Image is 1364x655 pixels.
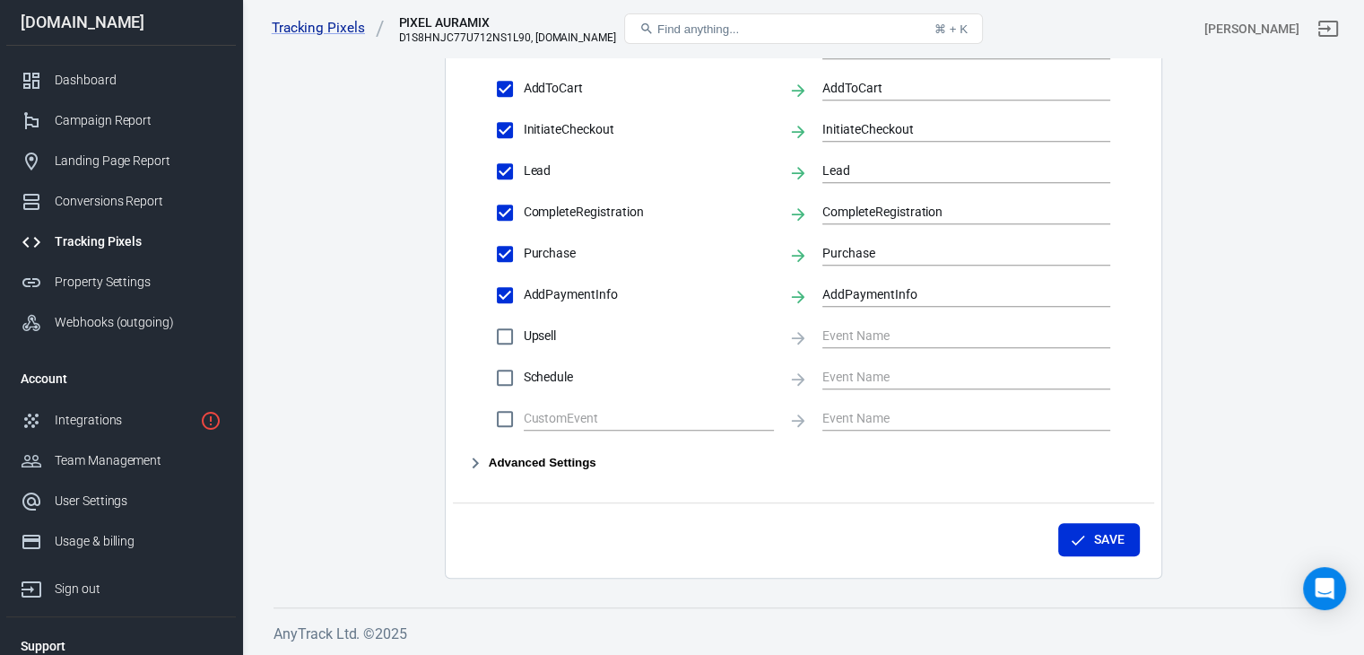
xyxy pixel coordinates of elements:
input: Clear [524,407,747,430]
span: Upsell [524,327,774,345]
a: Tracking Pixels [6,222,236,262]
span: Find anything... [657,22,739,36]
input: Event Name [822,242,1083,265]
a: Team Management [6,441,236,481]
div: Webhooks (outgoing) [55,313,222,332]
div: Usage & billing [55,532,222,551]
input: Event Name [822,284,1083,306]
a: Landing Page Report [6,141,236,181]
input: Event Name [822,325,1083,347]
span: InitiateCheckout [524,120,774,139]
h6: AnyTrack Ltd. © 2025 [274,623,1333,645]
a: Campaign Report [6,100,236,141]
svg: 1 networks not verified yet [200,410,222,432]
div: Sign out [55,580,222,598]
input: Event Name [822,118,1083,141]
span: Purchase [524,244,774,263]
span: Schedule [524,368,774,387]
a: Sign out [6,562,236,609]
div: Dashboard [55,71,222,90]
div: Landing Page Report [55,152,222,170]
div: D1S8HNJC77U712NS1L90, supermix.site [398,31,616,44]
button: Advanced Settings [467,452,596,474]
a: Dashboard [6,60,236,100]
div: [DOMAIN_NAME] [6,14,236,31]
div: User Settings [55,492,222,511]
a: User Settings [6,481,236,521]
span: CompleteRegistration [524,203,774,222]
div: Account id: V5IBalrF [1204,20,1299,39]
div: Campaign Report [55,111,222,130]
a: Integrations [6,400,236,441]
a: Conversions Report [6,181,236,222]
button: Find anything...⌘ + K [624,13,983,44]
div: Property Settings [55,273,222,292]
input: Event Name [822,407,1083,430]
a: Webhooks (outgoing) [6,302,236,343]
a: Sign out [1307,7,1350,50]
input: Event Name [822,160,1083,182]
div: PIXEL AURAMIX [398,13,578,31]
li: Account [6,357,236,400]
input: Event Name [822,77,1083,100]
div: Conversions Report [55,192,222,211]
div: Integrations [55,411,193,430]
a: Usage & billing [6,521,236,562]
input: Event Name [822,366,1083,389]
div: ⌘ + K [934,22,968,36]
div: Team Management [55,451,222,470]
span: AddToCart [524,79,774,98]
span: Lead [524,162,774,180]
a: Tracking Pixels [272,19,385,38]
div: Tracking Pixels [55,232,222,251]
input: Event Name [822,201,1083,223]
a: Property Settings [6,262,236,302]
button: Save [1058,523,1140,556]
span: AddPaymentInfo [524,285,774,304]
div: Open Intercom Messenger [1303,567,1346,610]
